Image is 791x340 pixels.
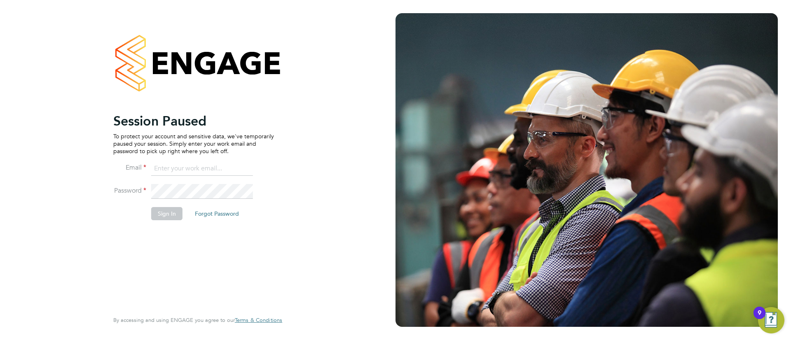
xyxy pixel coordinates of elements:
div: 9 [758,313,761,324]
button: Sign In [151,207,183,220]
h2: Session Paused [113,113,274,129]
label: Email [113,163,146,172]
a: Terms & Conditions [235,317,282,324]
span: By accessing and using ENGAGE you agree to our [113,317,282,324]
p: To protect your account and sensitive data, we've temporarily paused your session. Simply enter y... [113,133,274,155]
button: Open Resource Center, 9 new notifications [758,307,784,333]
label: Password [113,186,146,195]
input: Enter your work email... [151,161,253,176]
button: Forgot Password [188,207,246,220]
